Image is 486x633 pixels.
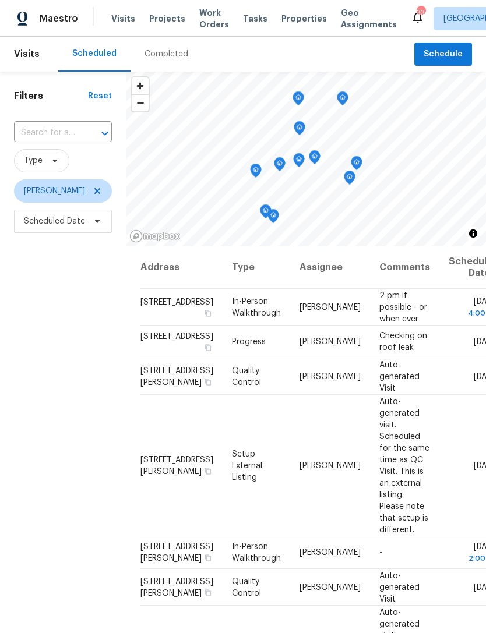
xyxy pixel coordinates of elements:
span: Auto-generated Visit [379,360,420,392]
th: Address [140,246,223,289]
div: Reset [88,90,112,102]
span: [STREET_ADDRESS][PERSON_NAME] [140,577,213,597]
span: Visits [14,41,40,67]
div: Map marker [309,150,321,168]
span: - [379,549,382,557]
span: Checking on roof leak [379,332,427,352]
th: Comments [370,246,439,289]
div: Map marker [293,153,305,171]
a: Mapbox homepage [129,229,181,243]
span: Schedule [424,47,463,62]
span: [PERSON_NAME] [300,583,361,591]
div: 33 [417,7,425,19]
div: Scheduled [72,48,117,59]
span: Type [24,155,43,167]
span: [STREET_ADDRESS][PERSON_NAME] [140,455,213,475]
button: Copy Address [203,342,213,353]
button: Copy Address [203,465,213,476]
span: [STREET_ADDRESS][PERSON_NAME] [140,366,213,386]
span: In-Person Walkthrough [232,297,281,317]
span: In-Person Walkthrough [232,543,281,563]
th: Type [223,246,290,289]
div: Map marker [293,91,304,109]
div: Map marker [274,157,286,175]
div: Completed [145,48,188,60]
span: Projects [149,13,185,24]
span: Work Orders [199,7,229,30]
span: Maestro [40,13,78,24]
button: Zoom in [132,77,149,94]
div: Map marker [294,121,305,139]
span: [PERSON_NAME] [300,372,361,380]
span: Quality Control [232,577,261,597]
span: [PERSON_NAME] [24,185,85,197]
button: Schedule [414,43,472,66]
span: [PERSON_NAME] [300,461,361,469]
div: Map marker [250,164,262,182]
span: Quality Control [232,366,261,386]
span: Scheduled Date [24,215,85,227]
button: Copy Address [203,376,213,387]
span: Setup External Listing [232,450,262,481]
span: [STREET_ADDRESS][PERSON_NAME] [140,543,213,563]
div: Map marker [337,91,348,109]
div: Map marker [260,204,272,222]
span: Geo Assignments [341,7,397,30]
h1: Filters [14,90,88,102]
button: Copy Address [203,307,213,318]
div: Map marker [267,209,279,227]
span: [STREET_ADDRESS] [140,333,213,341]
span: 2 pm if possible - or when ever [379,291,427,323]
span: Tasks [243,15,267,23]
th: Assignee [290,246,370,289]
span: Auto-generated Visit [379,571,420,603]
span: Properties [281,13,327,24]
button: Copy Address [203,587,213,597]
span: Toggle attribution [470,227,477,240]
span: [PERSON_NAME] [300,303,361,311]
span: [PERSON_NAME] [300,549,361,557]
input: Search for an address... [14,124,79,142]
span: [PERSON_NAME] [300,338,361,346]
button: Open [97,125,113,142]
span: Progress [232,338,266,346]
button: Toggle attribution [466,227,480,241]
span: Visits [111,13,135,24]
span: Auto-generated visit. Scheduled for the same time as QC Visit. This is an external listing. Pleas... [379,397,429,533]
div: Map marker [351,156,362,174]
span: [STREET_ADDRESS] [140,298,213,306]
button: Copy Address [203,553,213,563]
button: Zoom out [132,94,149,111]
div: Map marker [344,171,355,189]
span: Zoom out [132,95,149,111]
